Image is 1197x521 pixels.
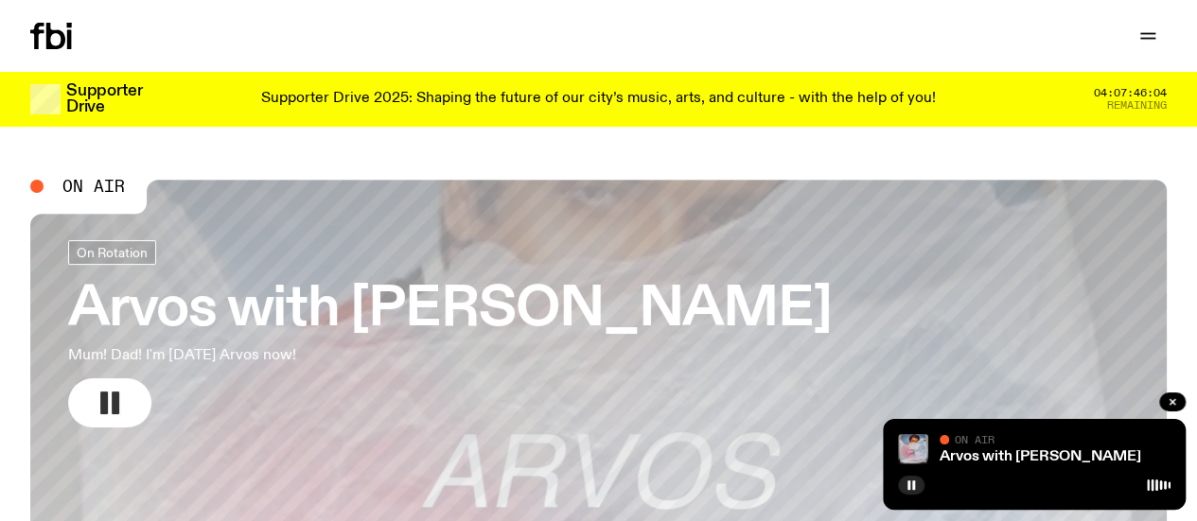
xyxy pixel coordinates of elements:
[66,83,142,115] h3: Supporter Drive
[68,240,156,265] a: On Rotation
[261,91,936,108] p: Supporter Drive 2025: Shaping the future of our city’s music, arts, and culture - with the help o...
[1107,100,1167,111] span: Remaining
[1094,88,1167,98] span: 04:07:46:04
[68,284,831,337] h3: Arvos with [PERSON_NAME]
[955,433,995,445] span: On Air
[68,240,831,427] a: Arvos with [PERSON_NAME]Mum! Dad! I'm [DATE] Arvos now!
[68,344,553,367] p: Mum! Dad! I'm [DATE] Arvos now!
[77,246,148,260] span: On Rotation
[62,178,125,195] span: On Air
[940,449,1141,464] a: Arvos with [PERSON_NAME]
